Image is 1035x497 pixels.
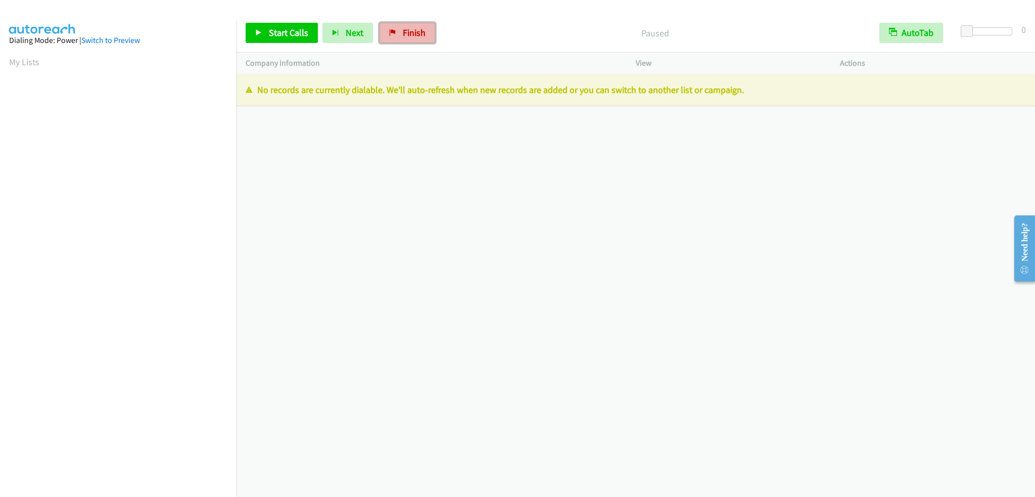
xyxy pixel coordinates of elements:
[403,27,426,38] span: Finish
[966,27,1012,35] div: Delay between calls (in seconds)
[879,23,943,43] button: AutoTab
[246,83,1026,97] p: No records are currently dialable. We'll auto-refresh when new records are added or you can switc...
[269,27,308,38] span: Start Calls
[1021,23,1026,36] div: 0
[1006,208,1035,289] iframe: Resource Center
[380,23,435,43] a: Finish
[246,23,318,43] a: Start Calls
[9,56,39,68] a: My Lists
[246,57,618,69] p: Company Information
[449,26,861,40] p: Paused
[636,57,822,69] p: View
[81,35,140,45] a: Switch to Preview
[322,23,373,43] button: Next
[9,34,227,47] div: Dialing Mode: Power |
[840,57,1026,69] p: Actions
[346,27,363,38] span: Next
